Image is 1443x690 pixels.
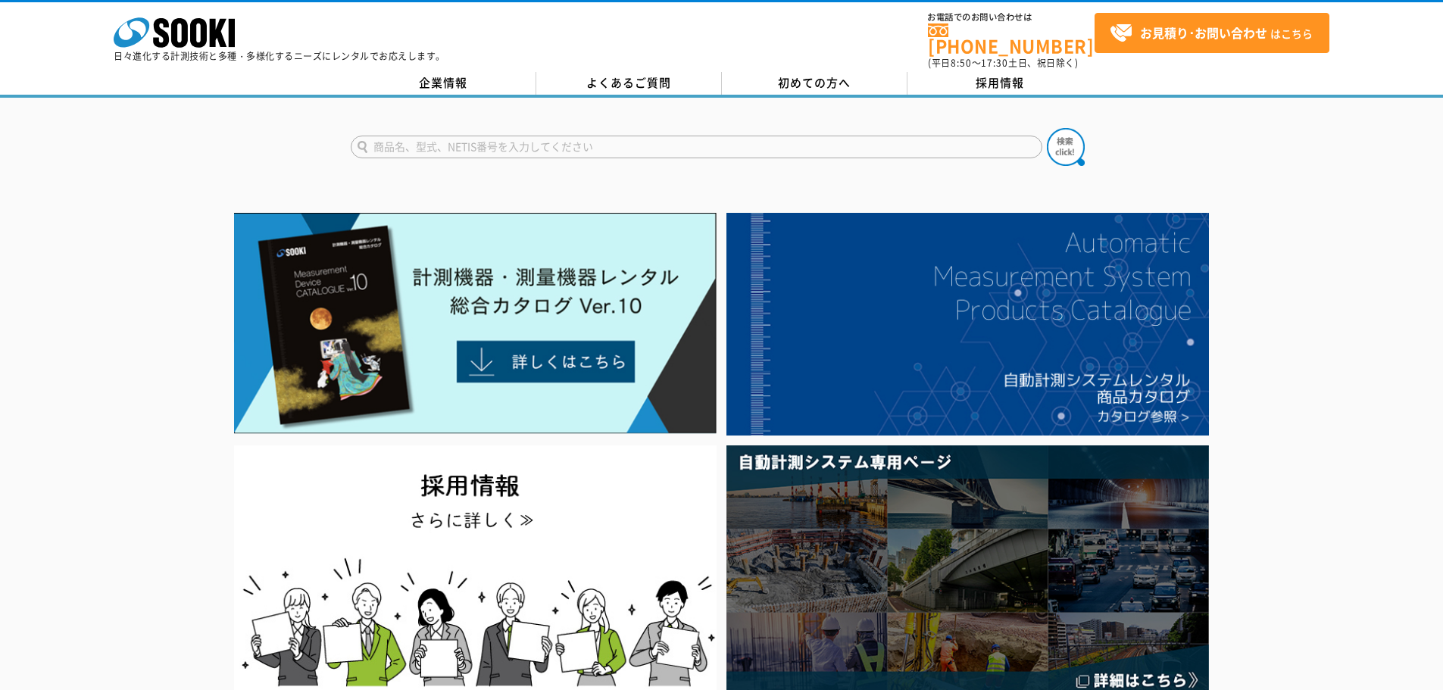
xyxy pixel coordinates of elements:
[928,23,1095,55] a: [PHONE_NUMBER]
[114,52,445,61] p: 日々進化する計測技術と多種・多様化するニーズにレンタルでお応えします。
[778,74,851,91] span: 初めての方へ
[951,56,972,70] span: 8:50
[722,72,907,95] a: 初めての方へ
[351,136,1042,158] input: 商品名、型式、NETIS番号を入力してください
[928,56,1078,70] span: (平日 ～ 土日、祝日除く)
[1110,22,1313,45] span: はこちら
[726,213,1209,436] img: 自動計測システムカタログ
[536,72,722,95] a: よくあるご質問
[1140,23,1267,42] strong: お見積り･お問い合わせ
[1095,13,1329,53] a: お見積り･お問い合わせはこちら
[1047,128,1085,166] img: btn_search.png
[928,13,1095,22] span: お電話でのお問い合わせは
[981,56,1008,70] span: 17:30
[907,72,1093,95] a: 採用情報
[234,213,717,434] img: Catalog Ver10
[351,72,536,95] a: 企業情報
